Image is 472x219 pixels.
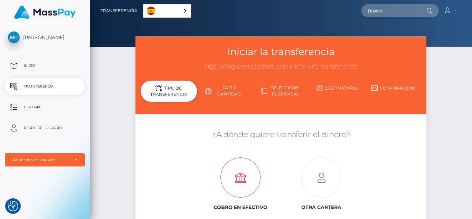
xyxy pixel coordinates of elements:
[141,81,197,102] div: Tipo de transferencia
[5,57,85,74] a: Inicio
[101,3,138,18] a: Transferencia
[8,123,82,133] p: Perfil del usuario
[365,82,421,94] a: Confirmación
[205,204,276,210] h6: Cobro en efectivo
[5,153,85,166] button: Acuerdos de usuario
[309,82,365,94] a: Destinatario
[197,82,253,100] a: País y cantidad
[286,204,357,210] h6: Otra cartera
[141,63,421,71] h3: Siga los siguientes pasos para iniciar una transferencia
[361,4,426,17] input: Buscar...
[8,61,82,71] p: Inicio
[143,4,191,17] a: Español
[141,45,421,58] h3: Iniciar la transferencia
[5,99,85,116] a: Historia
[8,201,18,211] img: Revisit consent button
[5,119,85,137] a: Perfil del usuario
[143,4,191,18] div: Language
[5,34,85,40] span: [PERSON_NAME]
[253,82,309,100] a: Seleccione el servicio
[13,157,69,163] div: Acuerdos de usuario
[14,6,76,19] img: MassPay
[5,78,85,95] a: Transferencia
[143,4,191,18] aside: Language selected: Español
[8,102,82,112] p: Historia
[8,201,18,211] button: Consent Preferences
[8,81,82,92] p: Transferencia
[141,129,421,140] h5: ¿A dónde quiere transferir el dinero?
